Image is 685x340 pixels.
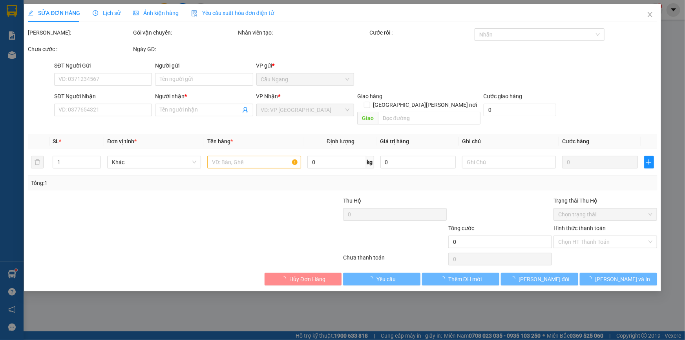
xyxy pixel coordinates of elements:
span: Yêu cầu xuất hóa đơn điện tử [191,10,274,16]
span: loading [587,276,595,282]
span: Đơn vị tính [107,138,137,144]
div: Trạng thái Thu Hộ [553,196,657,205]
th: Ghi chú [459,134,559,149]
div: Ngày GD: [133,45,237,53]
div: Cước rồi : [369,28,473,37]
div: SĐT Người Gửi [54,61,152,70]
span: loading [510,276,519,282]
span: plus [645,159,654,165]
span: Thu Hộ [343,197,361,204]
span: picture [133,10,139,16]
div: Chưa thanh toán [343,253,448,267]
span: Tên hàng [207,138,233,144]
div: Cầu Ngang [7,7,46,26]
span: Lịch sử [93,10,121,16]
label: Hình thức thanh toán [553,225,606,231]
span: Gửi: [7,7,19,16]
span: [PERSON_NAME] và In [595,275,650,283]
span: loading [440,276,448,282]
input: Ghi Chú [462,156,556,168]
span: Chọn trạng thái [558,208,652,220]
div: 0989545169 [51,34,131,45]
span: close [647,11,653,18]
div: [PERSON_NAME]: [28,28,132,37]
span: Cước hàng [562,138,589,144]
div: SĐT Người Nhận [54,92,152,101]
img: icon [191,10,197,16]
div: [GEOGRAPHIC_DATA] [51,7,131,24]
span: Định lượng [327,138,354,144]
span: Hủy Đơn Hàng [289,275,325,283]
span: CR : [6,50,18,58]
span: loading [368,276,376,282]
div: Nhân viên tạo: [238,28,368,37]
span: edit [28,10,33,16]
span: VP Nhận [256,93,278,99]
div: Chưa cước : [28,45,132,53]
span: SL [53,138,59,144]
input: 0 [562,156,638,168]
span: SỬA ĐƠN HÀNG [28,10,80,16]
span: [GEOGRAPHIC_DATA][PERSON_NAME] nơi [370,101,480,109]
div: [PERSON_NAME] [51,24,131,34]
label: Cước giao hàng [484,93,522,99]
button: plus [644,156,654,168]
span: Ảnh kiện hàng [133,10,179,16]
div: VP gửi [256,61,354,70]
div: Tổng: 1 [31,179,265,187]
div: Gói vận chuyển: [133,28,237,37]
span: Tổng cước [448,225,474,231]
input: VD: Bàn, Ghế [207,156,301,168]
button: Thêm ĐH mới [422,273,499,285]
span: Giá trị hàng [380,138,409,144]
button: Hủy Đơn Hàng [265,273,342,285]
div: Người nhận [155,92,253,101]
span: [PERSON_NAME] đổi [519,275,569,283]
button: Yêu cầu [343,273,421,285]
button: [PERSON_NAME] đổi [501,273,578,285]
span: Giao hàng [357,93,382,99]
button: delete [31,156,44,168]
span: kg [366,156,374,168]
button: Close [639,4,661,26]
input: Cước giao hàng [484,104,556,116]
span: Giao [357,112,378,124]
span: Thêm ĐH mới [448,275,482,283]
span: Yêu cầu [376,275,396,283]
div: 30.000 [6,49,47,59]
span: clock-circle [93,10,98,16]
span: Khác [112,156,196,168]
span: loading [281,276,289,282]
span: Nhận: [51,7,70,15]
input: Dọc đường [378,112,480,124]
span: Cầu Ngang [261,73,349,85]
div: Người gửi [155,61,253,70]
button: [PERSON_NAME] và In [580,273,657,285]
span: user-add [242,107,248,113]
